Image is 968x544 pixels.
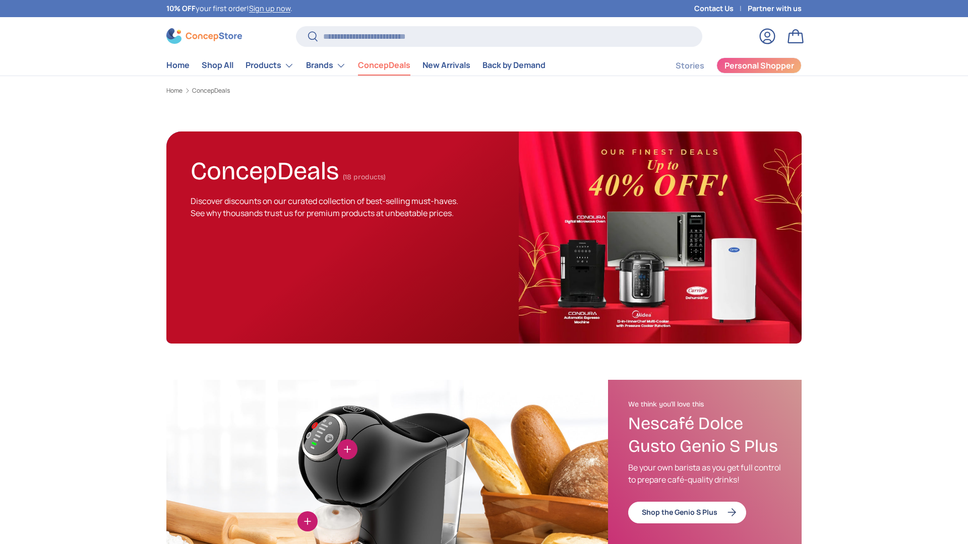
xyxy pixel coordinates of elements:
a: Shop All [202,55,233,75]
a: New Arrivals [422,55,470,75]
a: Contact Us [694,3,748,14]
a: Brands [306,55,346,76]
img: ConcepDeals [519,131,802,344]
nav: Breadcrumbs [166,86,802,95]
summary: Products [239,55,300,76]
span: (18 products) [343,173,386,181]
nav: Secondary [651,55,802,76]
a: ConcepDeals [192,88,230,94]
h2: We think you'll love this [628,400,781,409]
p: your first order! . [166,3,292,14]
summary: Brands [300,55,352,76]
h3: Nescafé Dolce Gusto Genio S Plus [628,413,781,458]
a: Stories [676,56,704,76]
a: Shop the Genio S Plus [628,502,746,523]
span: Discover discounts on our curated collection of best-selling must-haves. See why thousands trust ... [191,195,458,219]
a: Products [246,55,294,76]
strong: 10% OFF [166,4,196,13]
a: Back by Demand [482,55,546,75]
a: Sign up now [249,4,290,13]
a: Personal Shopper [716,57,802,74]
p: Be your own barista as you get full control to prepare café-quality drinks! [628,461,781,486]
a: Home [166,88,183,94]
a: Partner with us [748,3,802,14]
nav: Primary [166,55,546,76]
img: ConcepStore [166,28,242,44]
a: Home [166,55,190,75]
h1: ConcepDeals [191,152,339,186]
a: ConcepDeals [358,55,410,75]
span: Personal Shopper [724,61,794,70]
